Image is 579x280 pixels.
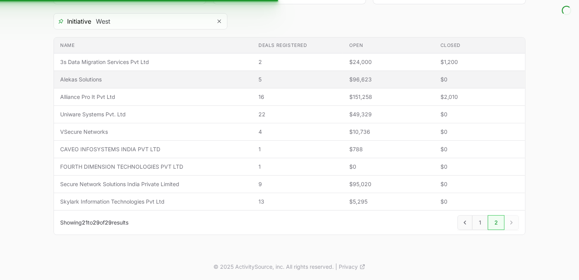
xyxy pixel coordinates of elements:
[472,215,488,230] a: 1
[258,111,337,118] span: 22
[440,93,519,101] span: $2,010
[440,76,519,83] span: $0
[258,128,337,136] span: 4
[349,198,428,206] span: $5,295
[335,263,337,271] span: |
[258,163,337,171] span: 1
[258,145,337,153] span: 1
[440,58,519,66] span: $1,200
[440,163,519,171] span: $0
[93,219,100,226] span: 29
[349,145,428,153] span: $788
[91,14,211,29] input: Search initiatives
[258,93,337,101] span: 16
[488,215,504,230] a: 2
[54,17,91,26] span: Initiative
[440,198,519,206] span: $0
[60,128,246,136] span: VSecure Networks
[349,93,428,101] span: $151,258
[258,180,337,188] span: 9
[82,219,88,226] span: 21
[60,198,246,206] span: Skylark Information Technologies Pvt Ltd
[339,263,366,271] a: Privacy
[349,111,428,118] span: $49,329
[54,13,525,235] section: Deals Filters
[440,145,519,153] span: $0
[60,93,246,101] span: Alliance Pro It Pvt Ltd
[258,76,337,83] span: 5
[105,219,112,226] span: 29
[60,58,246,66] span: 3s Data Migration Services Pvt Ltd
[60,163,246,171] span: FOURTH DIMENSION TECHNOLOGIES PVT LTD
[434,38,525,54] th: Closed
[258,198,337,206] span: 13
[458,215,472,230] a: Previous
[60,219,128,226] p: Showing to of results
[60,145,246,153] span: CAVEO INFOSYSTEMS INDIA PVT LTD
[60,76,246,83] span: Alekas Solutions
[440,180,519,188] span: $0
[258,58,337,66] span: 2
[349,76,428,83] span: $96,623
[349,163,428,171] span: $0
[211,14,227,29] button: Remove
[349,180,428,188] span: $95,020
[349,58,428,66] span: $24,000
[54,38,252,54] th: Name
[60,111,246,118] span: Uniware Systems Pvt. Ltd
[349,128,428,136] span: $10,736
[343,38,434,54] th: Open
[440,128,519,136] span: $0
[440,111,519,118] span: $0
[213,263,334,271] p: © 2025 ActivitySource, inc. All rights reserved.
[252,38,343,54] th: Deals registered
[60,180,246,188] span: Secure Network Solutions India Private Limited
